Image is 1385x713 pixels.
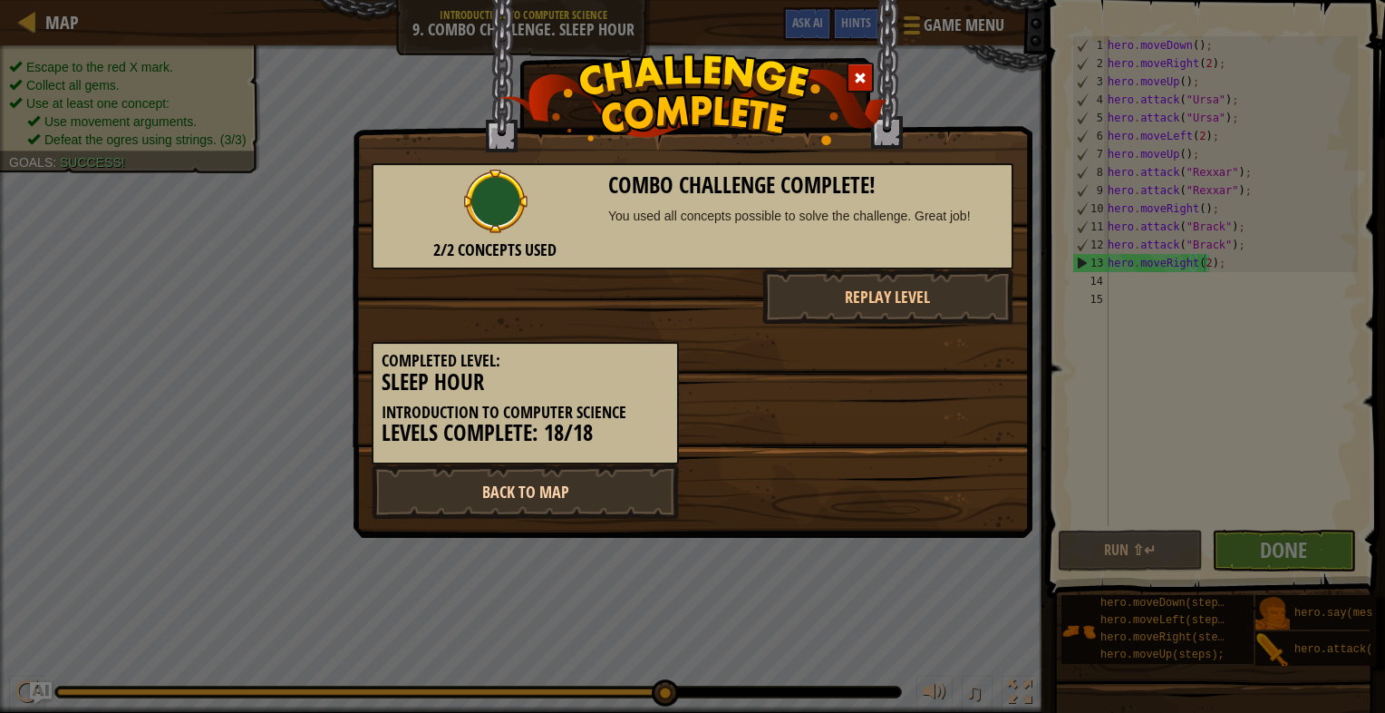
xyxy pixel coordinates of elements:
div: You used all concepts possible to solve the challenge. Great job! [608,207,971,225]
button: Replay Level [762,269,1014,324]
img: combo_complete.png [464,170,528,233]
h3: Combo Challenge Complete! [608,173,971,198]
img: challenge_complete.png [499,54,887,145]
h3: Levels Complete: 18/18 [382,421,669,445]
h5: Completed Level: [382,352,669,370]
h5: Introduction to Computer Science [382,404,669,422]
h5: 2/2 Concepts Used [395,241,595,259]
a: Back to Map [372,464,679,519]
h3: Sleep Hour [382,370,669,395]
